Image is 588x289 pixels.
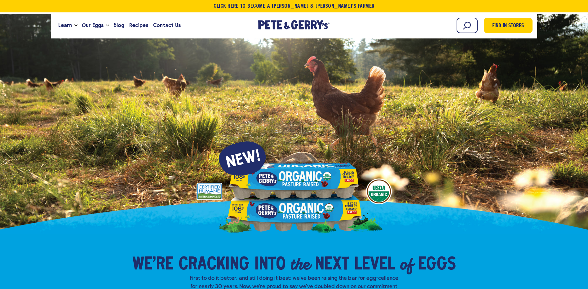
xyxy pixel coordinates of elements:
[354,256,395,274] span: Level
[127,17,151,34] a: Recipes
[254,256,285,274] span: into
[111,17,127,34] a: Blog
[56,17,74,34] a: Learn
[132,256,174,274] span: We’re
[400,252,413,275] em: of
[82,21,104,29] span: Our Eggs
[457,18,478,33] input: Search
[151,17,183,34] a: Contact Us
[290,252,310,275] em: the
[492,22,524,30] span: Find in Stores
[79,17,106,34] a: Our Eggs
[113,21,124,29] span: Blog
[418,256,456,274] span: Eggs​
[484,18,533,33] a: Find in Stores
[129,21,148,29] span: Recipes
[315,256,349,274] span: Next
[58,21,72,29] span: Learn
[179,256,250,274] span: Cracking
[153,21,181,29] span: Contact Us
[74,24,77,27] button: Open the dropdown menu for Learn
[106,24,109,27] button: Open the dropdown menu for Our Eggs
